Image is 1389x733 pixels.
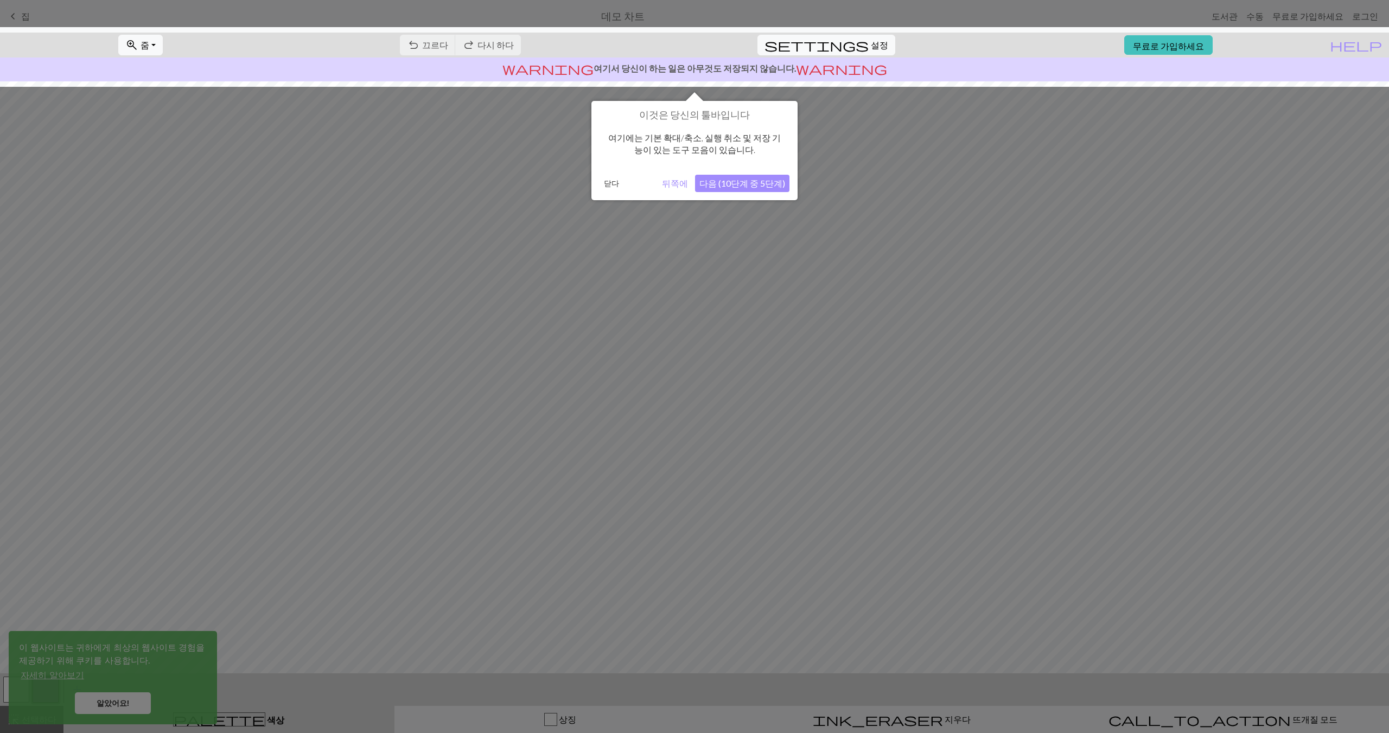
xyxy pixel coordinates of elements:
[658,175,692,192] button: 뒤쪽에
[695,175,789,192] button: 다음 (10단계 중 5단계)
[662,178,688,188] font: 뒤쪽에
[604,179,619,188] font: 닫다
[699,178,785,188] font: 다음 (10단계 중 5단계)
[639,109,750,120] font: 이것은 당신의 툴바입니다
[608,132,781,155] font: 여기에는 기본 확대/축소, 실행 취소 및 저장 기능이 있는 도구 모음이 있습니다.
[591,101,798,200] div: 이것은 당신의 툴바입니다
[600,109,789,121] h1: 이것은 당신의 툴바입니다
[600,175,623,192] button: 닫다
